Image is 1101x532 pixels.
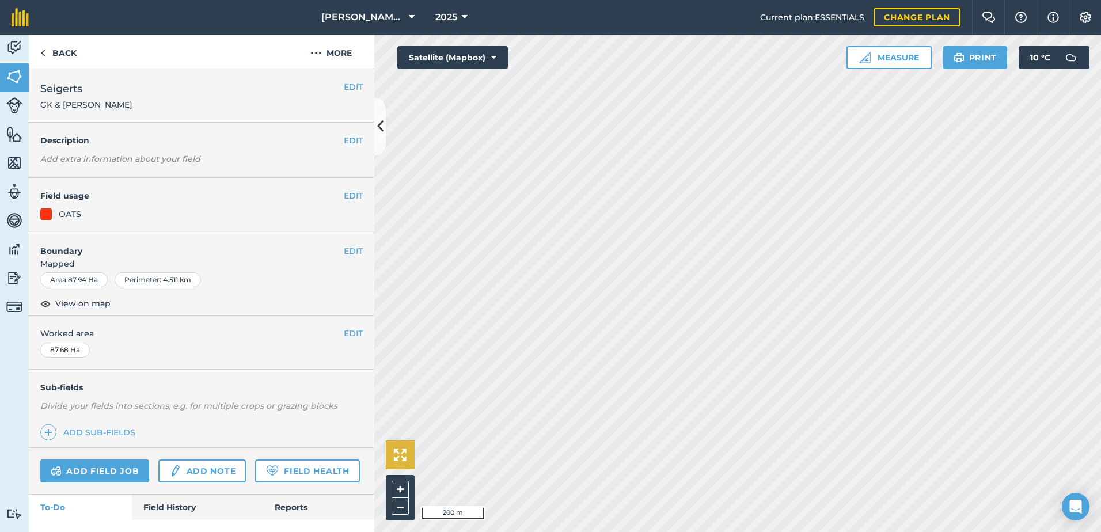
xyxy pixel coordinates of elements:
div: Open Intercom Messenger [1062,493,1089,520]
span: [PERSON_NAME] ASAHI PADDOCKS [321,10,404,24]
img: svg+xml;base64,PD94bWwgdmVyc2lvbj0iMS4wIiBlbmNvZGluZz0idXRmLTgiPz4KPCEtLSBHZW5lcmF0b3I6IEFkb2JlIE... [6,241,22,258]
button: Print [943,46,1008,69]
h4: Sub-fields [29,381,374,394]
button: Satellite (Mapbox) [397,46,508,69]
em: Add extra information about your field [40,154,200,164]
img: fieldmargin Logo [12,8,29,26]
a: Reports [263,495,374,520]
img: svg+xml;base64,PD94bWwgdmVyc2lvbj0iMS4wIiBlbmNvZGluZz0idXRmLTgiPz4KPCEtLSBHZW5lcmF0b3I6IEFkb2JlIE... [6,508,22,519]
img: svg+xml;base64,PHN2ZyB4bWxucz0iaHR0cDovL3d3dy53My5vcmcvMjAwMC9zdmciIHdpZHRoPSI1NiIgaGVpZ2h0PSI2MC... [6,154,22,172]
a: Add sub-fields [40,424,140,440]
a: Field History [132,495,263,520]
img: svg+xml;base64,PD94bWwgdmVyc2lvbj0iMS4wIiBlbmNvZGluZz0idXRmLTgiPz4KPCEtLSBHZW5lcmF0b3I6IEFkb2JlIE... [169,464,181,478]
img: svg+xml;base64,PD94bWwgdmVyc2lvbj0iMS4wIiBlbmNvZGluZz0idXRmLTgiPz4KPCEtLSBHZW5lcmF0b3I6IEFkb2JlIE... [1060,46,1083,69]
span: Mapped [29,257,374,270]
button: More [288,35,374,69]
span: View on map [55,297,111,310]
img: svg+xml;base64,PD94bWwgdmVyc2lvbj0iMS4wIiBlbmNvZGluZz0idXRmLTgiPz4KPCEtLSBHZW5lcmF0b3I6IEFkb2JlIE... [6,97,22,113]
img: Two speech bubbles overlapping with the left bubble in the forefront [982,12,996,23]
span: 2025 [435,10,457,24]
span: 10 ° C [1030,46,1050,69]
button: Measure [846,46,932,69]
button: View on map [40,297,111,310]
a: Change plan [874,8,960,26]
img: Ruler icon [859,52,871,63]
button: EDIT [344,327,363,340]
button: 10 °C [1019,46,1089,69]
a: Field Health [255,459,359,482]
img: svg+xml;base64,PHN2ZyB4bWxucz0iaHR0cDovL3d3dy53My5vcmcvMjAwMC9zdmciIHdpZHRoPSIxOSIgaGVpZ2h0PSIyNC... [954,51,965,64]
div: 87.68 Ha [40,343,90,358]
button: EDIT [344,245,363,257]
img: svg+xml;base64,PD94bWwgdmVyc2lvbj0iMS4wIiBlbmNvZGluZz0idXRmLTgiPz4KPCEtLSBHZW5lcmF0b3I6IEFkb2JlIE... [51,464,62,478]
a: Add field job [40,459,149,482]
img: Four arrows, one pointing top left, one top right, one bottom right and the last bottom left [394,449,407,461]
img: svg+xml;base64,PD94bWwgdmVyc2lvbj0iMS4wIiBlbmNvZGluZz0idXRmLTgiPz4KPCEtLSBHZW5lcmF0b3I6IEFkb2JlIE... [6,183,22,200]
img: svg+xml;base64,PHN2ZyB4bWxucz0iaHR0cDovL3d3dy53My5vcmcvMjAwMC9zdmciIHdpZHRoPSIxOCIgaGVpZ2h0PSIyNC... [40,297,51,310]
button: EDIT [344,189,363,202]
img: A cog icon [1079,12,1092,23]
img: svg+xml;base64,PHN2ZyB4bWxucz0iaHR0cDovL3d3dy53My5vcmcvMjAwMC9zdmciIHdpZHRoPSIxNCIgaGVpZ2h0PSIyNC... [44,425,52,439]
img: svg+xml;base64,PHN2ZyB4bWxucz0iaHR0cDovL3d3dy53My5vcmcvMjAwMC9zdmciIHdpZHRoPSIyMCIgaGVpZ2h0PSIyNC... [310,46,322,60]
button: EDIT [344,134,363,147]
em: Divide your fields into sections, e.g. for multiple crops or grazing blocks [40,401,337,411]
h4: Description [40,134,363,147]
a: Back [29,35,88,69]
img: svg+xml;base64,PHN2ZyB4bWxucz0iaHR0cDovL3d3dy53My5vcmcvMjAwMC9zdmciIHdpZHRoPSIxNyIgaGVpZ2h0PSIxNy... [1047,10,1059,24]
h4: Field usage [40,189,344,202]
h4: Boundary [29,233,344,257]
div: OATS [59,208,81,221]
span: GK & [PERSON_NAME] [40,99,132,111]
img: svg+xml;base64,PHN2ZyB4bWxucz0iaHR0cDovL3d3dy53My5vcmcvMjAwMC9zdmciIHdpZHRoPSI1NiIgaGVpZ2h0PSI2MC... [6,126,22,143]
span: Current plan : ESSENTIALS [760,11,864,24]
img: svg+xml;base64,PD94bWwgdmVyc2lvbj0iMS4wIiBlbmNvZGluZz0idXRmLTgiPz4KPCEtLSBHZW5lcmF0b3I6IEFkb2JlIE... [6,39,22,56]
button: – [392,498,409,515]
div: Area : 87.94 Ha [40,272,108,287]
img: svg+xml;base64,PHN2ZyB4bWxucz0iaHR0cDovL3d3dy53My5vcmcvMjAwMC9zdmciIHdpZHRoPSI1NiIgaGVpZ2h0PSI2MC... [6,68,22,85]
div: Perimeter : 4.511 km [115,272,201,287]
a: To-Do [29,495,132,520]
img: svg+xml;base64,PD94bWwgdmVyc2lvbj0iMS4wIiBlbmNvZGluZz0idXRmLTgiPz4KPCEtLSBHZW5lcmF0b3I6IEFkb2JlIE... [6,299,22,315]
button: + [392,481,409,498]
img: svg+xml;base64,PD94bWwgdmVyc2lvbj0iMS4wIiBlbmNvZGluZz0idXRmLTgiPz4KPCEtLSBHZW5lcmF0b3I6IEFkb2JlIE... [6,212,22,229]
img: svg+xml;base64,PD94bWwgdmVyc2lvbj0iMS4wIiBlbmNvZGluZz0idXRmLTgiPz4KPCEtLSBHZW5lcmF0b3I6IEFkb2JlIE... [6,269,22,287]
img: A question mark icon [1014,12,1028,23]
span: Seigerts [40,81,132,97]
a: Add note [158,459,246,482]
span: Worked area [40,327,363,340]
button: EDIT [344,81,363,93]
img: svg+xml;base64,PHN2ZyB4bWxucz0iaHR0cDovL3d3dy53My5vcmcvMjAwMC9zdmciIHdpZHRoPSI5IiBoZWlnaHQ9IjI0Ii... [40,46,45,60]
